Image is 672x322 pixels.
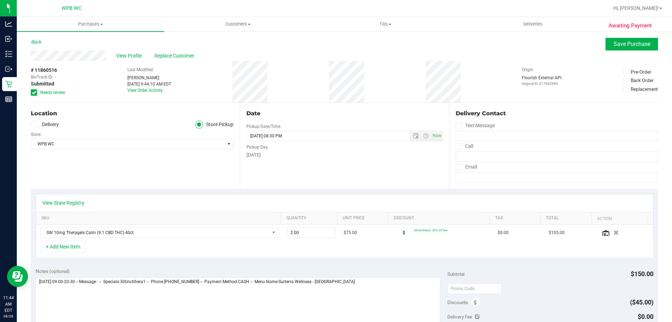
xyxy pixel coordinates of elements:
[5,35,12,42] inline-svg: Inbound
[3,314,14,319] p: 08/28
[164,21,311,27] span: Customers
[246,151,442,159] div: [DATE]
[456,121,495,131] label: Text Message
[287,228,335,238] input: 2.00
[343,215,385,221] a: Unit Price
[475,314,480,319] i: Edit Delivery Fee
[5,50,12,57] inline-svg: Inventory
[447,314,472,320] span: Delivery Fee
[5,81,12,88] inline-svg: Retail
[246,123,280,130] label: Pickup Date/Time
[36,268,70,274] span: Notes (optional)
[609,22,652,30] span: Awaiting Payment
[17,17,164,32] a: Purchases
[431,131,443,141] span: Set Current date
[7,266,28,287] iframe: Resource center
[344,229,357,236] span: $75.00
[224,139,233,149] span: select
[498,229,509,236] span: $0.00
[394,215,487,221] a: Discount
[5,66,12,73] inline-svg: Outbound
[414,228,447,232] span: 30tinctthera1: 30% off line
[31,131,41,138] label: Store
[614,41,650,47] span: Save Purchase
[127,75,171,81] div: [PERSON_NAME]
[631,85,658,93] div: Replacement
[55,74,56,80] span: -
[17,21,164,27] span: Purchases
[631,68,651,75] div: Pre-Order
[40,227,279,238] span: NO DATA FOUND
[31,40,41,44] a: Back
[42,199,84,206] a: View State Registry
[155,52,197,60] span: Replace Customer
[195,121,234,129] label: Store Pickup
[638,313,653,320] span: $0.00
[127,67,153,73] label: Last Modified
[127,81,171,87] div: [DATE] 9:44:10 AM EDT
[456,162,477,172] label: Email
[546,215,589,221] a: Total
[31,139,224,149] span: WPB WC
[456,131,658,141] input: Format: (999) 999-9999
[62,5,82,11] span: WPB WC
[311,17,459,32] a: Tills
[447,283,502,294] input: Promo Code
[522,75,561,86] div: Flourish External API
[591,212,647,225] th: Action
[31,80,54,88] span: Submitted
[116,52,144,60] span: View Profile
[286,215,335,221] a: Quantity
[459,17,607,32] a: Deliveries
[613,5,659,11] span: Hi, [PERSON_NAME]!
[630,299,653,306] span: ($45.00)
[456,109,658,118] div: Delivery Contact
[41,228,269,238] span: SW 10mg Theragels Calm (9:1 CBD:THC) 40ct
[127,88,163,93] a: View Order Activity
[514,21,552,27] span: Deliveries
[420,133,432,139] span: Open the time view
[549,229,565,236] span: $105.00
[41,241,85,253] button: + Add New Item
[31,74,53,80] span: BioTrack ID:
[495,215,538,221] a: Tax
[312,21,458,27] span: Tills
[31,121,59,129] label: Delivery
[246,144,268,150] label: Pickup Day
[5,96,12,103] inline-svg: Reports
[456,151,658,162] input: Format: (999) 999-9999
[456,141,473,151] label: Call
[40,89,65,96] span: Needs review
[31,67,57,74] span: # 11860516
[246,109,442,118] div: Date
[5,20,12,27] inline-svg: Analytics
[631,77,654,84] div: Back Order
[605,38,658,50] button: Save Purchase
[447,271,464,277] span: Subtotal
[522,81,561,86] p: Original ID: 317692980
[409,133,421,139] span: Open the date view
[631,270,653,278] span: $150.00
[447,296,468,309] span: Discounts
[31,109,233,118] div: Location
[41,215,278,221] a: SKU
[164,17,311,32] a: Customers
[522,67,533,73] label: Origin
[3,295,14,314] p: 11:44 AM EDT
